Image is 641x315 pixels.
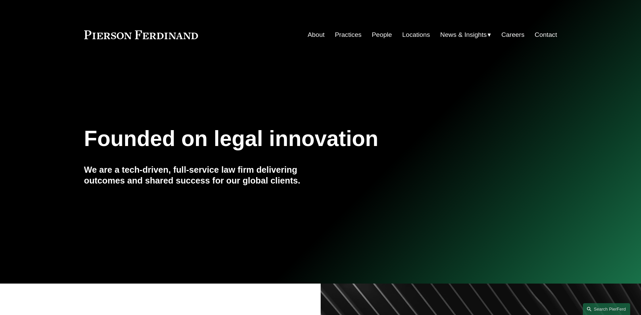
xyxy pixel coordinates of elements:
a: Contact [535,28,557,41]
a: Careers [501,28,524,41]
a: Practices [335,28,362,41]
a: About [308,28,325,41]
a: folder dropdown [440,28,491,41]
h4: We are a tech-driven, full-service law firm delivering outcomes and shared success for our global... [84,164,321,186]
a: People [372,28,392,41]
a: Search this site [583,303,630,315]
h1: Founded on legal innovation [84,126,478,151]
span: News & Insights [440,29,487,41]
a: Locations [402,28,430,41]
